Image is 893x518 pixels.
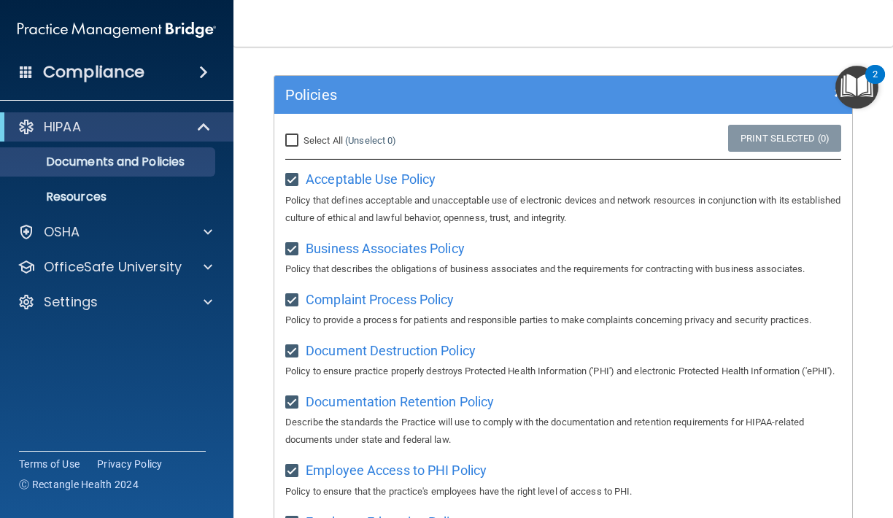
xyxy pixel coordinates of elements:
p: Policy to ensure practice properly destroys Protected Health Information ('PHI') and electronic P... [285,363,841,380]
a: (Unselect 0) [345,135,396,146]
div: 2 [873,74,878,93]
a: Privacy Policy [97,457,163,471]
p: Resources [9,190,209,204]
p: Policy to provide a process for patients and responsible parties to make complaints concerning pr... [285,312,841,329]
a: Policies [285,83,841,107]
span: Ⓒ Rectangle Health 2024 [19,477,139,492]
span: Document Destruction Policy [306,343,476,358]
input: Select All (Unselect 0) [285,135,302,147]
p: Policy that describes the obligations of business associates and the requirements for contracting... [285,260,841,278]
span: Documentation Retention Policy [306,394,494,409]
span: Select All [304,135,343,146]
a: Settings [18,293,212,311]
img: PMB logo [18,15,216,45]
span: Employee Access to PHI Policy [306,463,487,478]
h4: Compliance [43,62,144,82]
p: OSHA [44,223,80,241]
a: Print Selected (0) [728,125,841,152]
a: Terms of Use [19,457,80,471]
span: Business Associates Policy [306,241,465,256]
p: Describe the standards the Practice will use to comply with the documentation and retention requi... [285,414,841,449]
p: Policy to ensure that the practice's employees have the right level of access to PHI. [285,483,841,500]
p: HIPAA [44,118,81,136]
a: HIPAA [18,118,212,136]
h5: Policies [285,87,697,103]
span: Complaint Process Policy [306,292,454,307]
p: Policy that defines acceptable and unacceptable use of electronic devices and network resources i... [285,192,841,227]
p: Settings [44,293,98,311]
p: Documents and Policies [9,155,209,169]
a: OfficeSafe University [18,258,212,276]
p: OfficeSafe University [44,258,182,276]
span: Acceptable Use Policy [306,171,436,187]
a: OSHA [18,223,212,241]
button: Open Resource Center, 2 new notifications [835,66,878,109]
